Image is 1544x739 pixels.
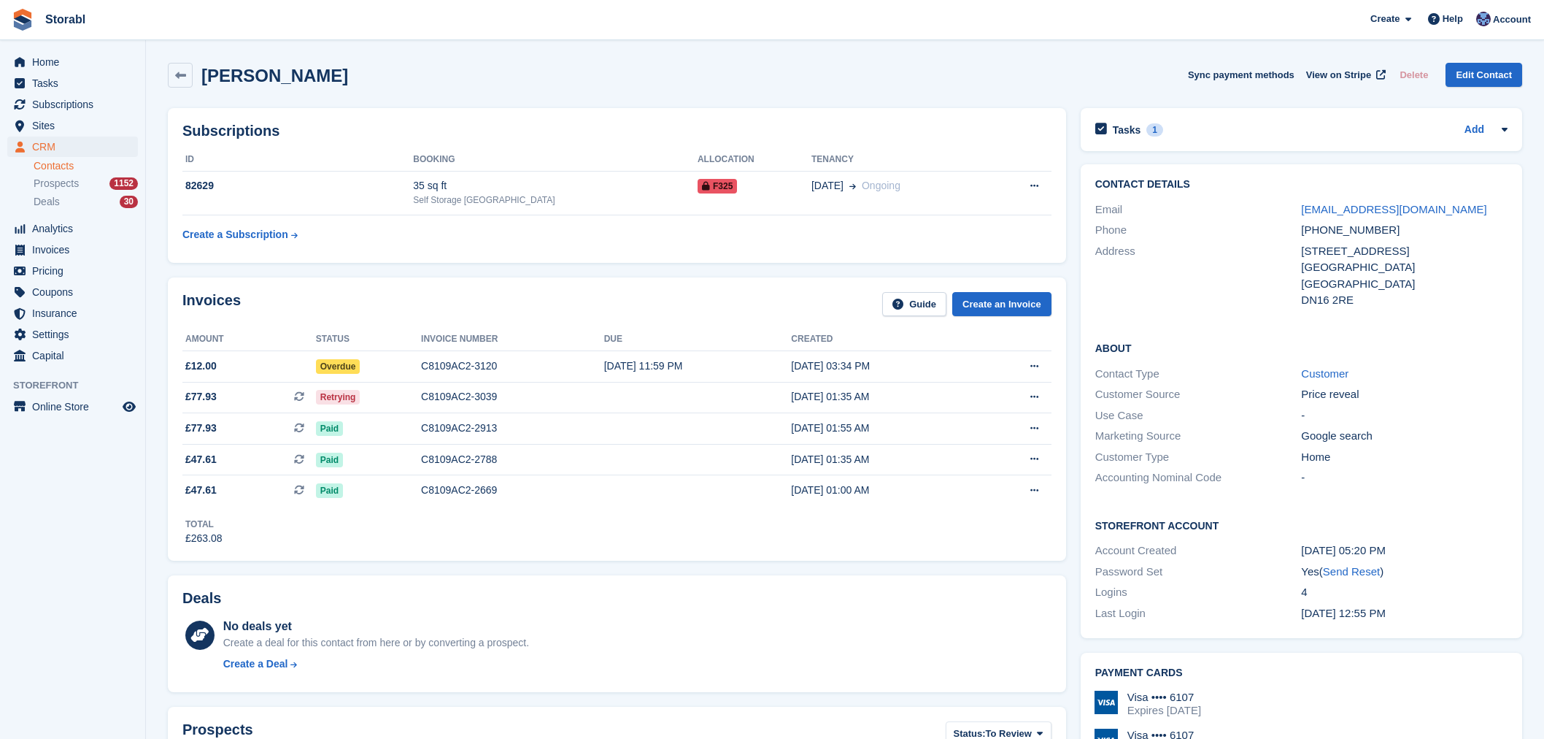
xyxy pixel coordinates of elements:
[185,483,217,498] span: £47.61
[120,196,138,208] div: 30
[1301,607,1386,619] time: 2025-04-21 11:55:57 UTC
[1300,63,1389,87] a: View on Stripe
[1095,691,1118,714] img: Visa Logo
[1443,12,1463,26] span: Help
[7,261,138,281] a: menu
[1095,470,1302,486] div: Accounting Nominal Code
[1301,407,1508,424] div: -
[7,94,138,115] a: menu
[32,397,120,417] span: Online Store
[421,452,604,467] div: C8109AC2-2788
[791,483,978,498] div: [DATE] 01:00 AM
[1301,428,1508,445] div: Google search
[604,328,792,351] th: Due
[32,240,120,260] span: Invoices
[1095,518,1508,532] h2: Storefront Account
[882,292,946,316] a: Guide
[1095,222,1302,239] div: Phone
[32,137,120,157] span: CRM
[811,148,990,172] th: Tenancy
[13,378,145,393] span: Storefront
[421,421,604,436] div: C8109AC2-2913
[7,73,138,93] a: menu
[1146,123,1163,137] div: 1
[413,148,698,172] th: Booking
[1476,12,1491,26] img: Tegan Ewart
[604,359,792,374] div: [DATE] 11:59 PM
[791,389,978,405] div: [DATE] 01:35 AM
[421,389,604,405] div: C8109AC2-3039
[32,94,120,115] span: Subscriptions
[1095,386,1302,403] div: Customer Source
[791,452,978,467] div: [DATE] 01:35 AM
[1301,543,1508,559] div: [DATE] 05:20 PM
[1301,276,1508,293] div: [GEOGRAPHIC_DATA]
[1394,63,1434,87] button: Delete
[223,656,288,672] div: Create a Deal
[1095,179,1508,191] h2: Contact Details
[413,194,698,207] div: Self Storage [GEOGRAPHIC_DATA]
[1095,202,1302,218] div: Email
[32,303,120,323] span: Insurance
[7,137,138,157] a: menu
[7,397,138,417] a: menu
[12,9,34,31] img: stora-icon-8386f47178a22dfd0bd8f6a31ec36ba5ce8667c1dd55bd0f319d3a0aa187defe.svg
[32,218,120,239] span: Analytics
[182,292,241,316] h2: Invoices
[223,656,529,672] a: Create a Deal
[182,123,1051,139] h2: Subscriptions
[316,453,343,467] span: Paid
[1306,68,1371,83] span: View on Stripe
[185,452,217,467] span: £47.61
[316,483,343,498] span: Paid
[34,177,79,191] span: Prospects
[182,178,413,194] div: 82629
[1301,470,1508,486] div: -
[1095,243,1302,309] div: Address
[1301,203,1486,215] a: [EMAIL_ADDRESS][DOMAIN_NAME]
[316,421,343,436] span: Paid
[185,531,223,546] div: £263.08
[1095,340,1508,355] h2: About
[7,240,138,260] a: menu
[316,328,421,351] th: Status
[1095,407,1302,424] div: Use Case
[1493,12,1531,27] span: Account
[1095,428,1302,445] div: Marketing Source
[120,398,138,416] a: Preview store
[1095,605,1302,622] div: Last Login
[791,328,978,351] th: Created
[7,218,138,239] a: menu
[1370,12,1400,26] span: Create
[34,159,138,173] a: Contacts
[32,261,120,281] span: Pricing
[34,176,138,191] a: Prospects 1152
[421,483,604,498] div: C8109AC2-2669
[1301,564,1508,581] div: Yes
[421,359,604,374] div: C8109AC2-3120
[1445,63,1522,87] a: Edit Contact
[1095,667,1508,679] h2: Payment cards
[791,421,978,436] div: [DATE] 01:55 AM
[1301,449,1508,466] div: Home
[34,194,138,210] a: Deals 30
[182,148,413,172] th: ID
[698,148,811,172] th: Allocation
[1095,449,1302,466] div: Customer Type
[7,115,138,136] a: menu
[316,390,360,405] span: Retrying
[185,389,217,405] span: £77.93
[182,227,288,242] div: Create a Subscription
[1301,584,1508,601] div: 4
[316,359,360,374] span: Overdue
[1095,543,1302,559] div: Account Created
[201,66,348,85] h2: [PERSON_NAME]
[32,282,120,302] span: Coupons
[1301,243,1508,260] div: [STREET_ADDRESS]
[952,292,1051,316] a: Create an Invoice
[223,635,529,651] div: Create a deal for this contact from here or by converting a prospect.
[32,73,120,93] span: Tasks
[1095,366,1302,383] div: Contact Type
[182,590,221,607] h2: Deals
[1095,564,1302,581] div: Password Set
